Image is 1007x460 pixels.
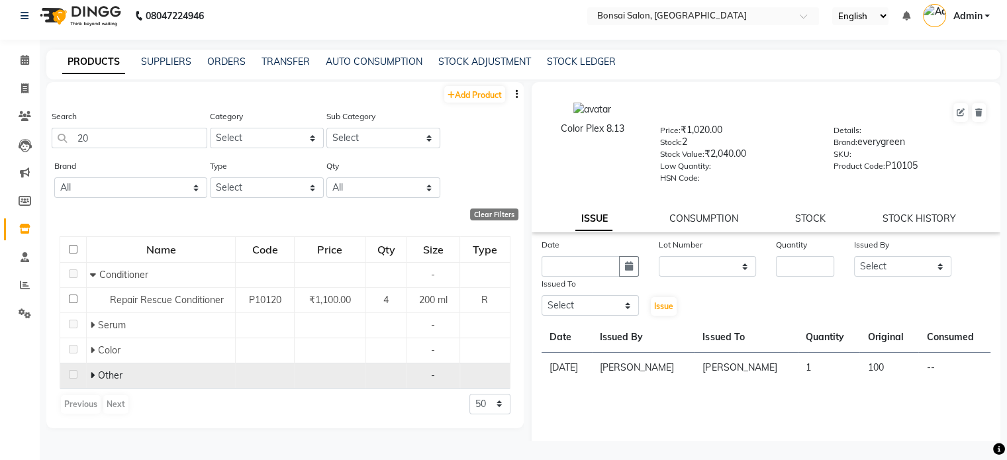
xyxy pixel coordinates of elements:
label: Lot Number [659,239,702,251]
label: Stock Value: [660,148,704,160]
span: - [431,344,435,356]
span: Color [98,344,120,356]
a: CONSUMPTION [669,212,738,224]
span: P10120 [249,294,281,306]
a: STOCK [795,212,826,224]
a: AUTO CONSUMPTION [326,56,422,68]
div: Price [295,238,365,261]
label: Date [542,239,559,251]
a: STOCK HISTORY [883,212,956,224]
input: Search by product name or code [52,128,207,148]
label: Sub Category [326,111,375,122]
span: 4 [383,294,389,306]
span: Expand Row [90,344,98,356]
a: PRODUCTS [62,50,125,74]
button: Issue [651,297,677,316]
th: Original [859,322,918,353]
span: Serum [98,319,126,331]
th: Quantity [798,322,860,353]
a: SUPPLIERS [141,56,191,68]
label: Brand [54,160,76,172]
th: Issued By [592,322,695,353]
a: ISSUE [575,207,612,231]
td: [PERSON_NAME] [592,353,695,383]
a: STOCK LEDGER [547,56,616,68]
span: ₹1,100.00 [309,294,351,306]
td: -- [918,353,990,383]
div: P10105 [834,159,987,177]
span: - [431,319,435,331]
label: Issued By [854,239,889,251]
label: Details: [834,124,861,136]
div: 2 [660,135,814,154]
div: Type [461,238,508,261]
a: STOCK ADJUSTMENT [438,56,531,68]
label: Low Quantity: [660,160,711,172]
span: Expand Row [90,319,98,331]
span: Expand Row [90,369,98,381]
span: - [431,269,435,281]
div: everygreen [834,135,987,154]
span: Issue [654,301,673,311]
img: Admin [923,4,946,27]
div: Qty [367,238,406,261]
th: Date [542,322,593,353]
label: Price: [660,124,681,136]
span: Admin [953,9,982,23]
label: Search [52,111,77,122]
label: SKU: [834,148,851,160]
a: TRANSFER [262,56,310,68]
span: 200 ml [419,294,448,306]
span: R [481,294,488,306]
a: Add Product [444,86,505,103]
div: Size [407,238,459,261]
span: Collapse Row [90,269,99,281]
label: Stock: [660,136,682,148]
label: Qty [326,160,339,172]
th: Consumed [918,322,990,353]
a: ORDERS [207,56,246,68]
td: [DATE] [542,353,593,383]
label: Brand: [834,136,857,148]
img: avatar [573,103,611,116]
span: Other [98,369,122,381]
label: Type [210,160,227,172]
span: - [431,369,435,381]
label: Issued To [542,278,576,290]
div: Code [236,238,293,261]
label: Product Code: [834,160,885,172]
td: [PERSON_NAME] [695,353,797,383]
div: Clear Filters [470,208,518,220]
div: Color Plex 8.13 [545,122,641,136]
th: Issued To [695,322,797,353]
td: 100 [859,353,918,383]
span: Repair Rescue Conditioner [110,294,224,306]
label: Category [210,111,243,122]
label: Quantity [776,239,807,251]
span: Conditioner [99,269,148,281]
div: ₹1,020.00 [660,123,814,142]
td: 1 [798,353,860,383]
div: ₹2,040.00 [660,147,814,165]
label: HSN Code: [660,172,700,184]
div: Name [87,238,234,261]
